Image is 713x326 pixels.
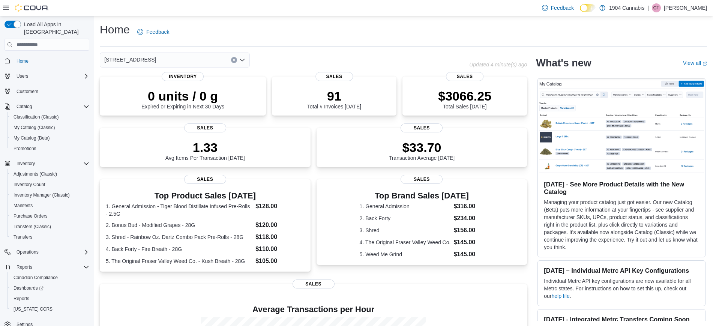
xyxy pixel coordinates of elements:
dt: 4. The Original Fraser Valley Weed Co. [360,239,451,246]
button: Inventory Count [8,179,92,190]
a: Manifests [11,201,36,210]
span: My Catalog (Classic) [11,123,89,132]
button: My Catalog (Beta) [8,133,92,143]
span: Inventory [14,159,89,168]
button: Promotions [8,143,92,154]
p: $33.70 [389,140,455,155]
a: Canadian Compliance [11,273,61,282]
span: Home [14,56,89,65]
a: Feedback [134,24,172,39]
h1: Home [100,22,130,37]
span: Load All Apps in [GEOGRAPHIC_DATA] [21,21,89,36]
button: Operations [14,248,42,257]
h4: Average Transactions per Hour [106,305,521,314]
span: Sales [184,123,226,132]
h3: Top Product Sales [DATE] [106,191,305,200]
dd: $120.00 [255,221,304,230]
span: Sales [401,175,443,184]
dt: 1. General Admission - Tiger Blood Distillate Infused Pre-Rolls - 2.5G [106,203,252,218]
span: Sales [446,72,483,81]
span: Home [17,58,29,64]
a: Dashboards [11,284,47,293]
a: Promotions [11,144,39,153]
button: Transfers (Classic) [8,221,92,232]
span: Canadian Compliance [14,275,58,281]
span: Inventory Count [11,180,89,189]
span: Sales [293,279,335,288]
span: Operations [14,248,89,257]
dd: $316.00 [453,202,484,211]
a: Reports [11,294,32,303]
dd: $156.00 [453,226,484,235]
span: Sales [401,123,443,132]
span: Users [14,72,89,81]
span: Sales [184,175,226,184]
p: | [647,3,649,12]
button: Inventory [14,159,38,168]
span: Classification (Classic) [14,114,59,120]
button: Catalog [2,101,92,112]
div: Total Sales [DATE] [438,89,491,110]
span: Transfers [11,233,89,242]
p: [PERSON_NAME] [664,3,707,12]
dt: 5. The Original Fraser Valley Weed Co. - Kush Breath - 28G [106,257,252,265]
p: 1904 Cannabis [609,3,644,12]
button: Canadian Compliance [8,272,92,283]
span: Reports [14,296,29,302]
button: Inventory Manager (Classic) [8,190,92,200]
span: Dashboards [11,284,89,293]
button: Customers [2,86,92,97]
span: Promotions [14,146,36,152]
h3: [DATE] - Integrated Metrc Transfers Coming Soon [544,315,699,323]
dt: 3. Shred [360,227,451,234]
a: Classification (Classic) [11,113,62,122]
div: Transaction Average [DATE] [389,140,455,161]
button: Inventory [2,158,92,169]
dd: $145.00 [453,250,484,259]
button: Reports [8,293,92,304]
button: Open list of options [239,57,245,63]
div: Avg Items Per Transaction [DATE] [165,140,245,161]
p: Managing your product catalog just got easier. Our new Catalog (Beta) puts more information at yo... [544,198,699,251]
span: Adjustments (Classic) [14,171,57,177]
div: Expired or Expiring in Next 30 Days [141,89,224,110]
p: Individual Metrc API key configurations are now available for all Metrc states. For instructions ... [544,277,699,300]
h3: [DATE] - See More Product Details with the New Catalog [544,180,699,195]
a: Purchase Orders [11,212,51,221]
span: [STREET_ADDRESS] [104,55,156,64]
div: Cody Tomlinson [652,3,661,12]
span: Catalog [17,104,32,110]
span: [US_STATE] CCRS [14,306,53,312]
span: Operations [17,249,39,255]
dd: $234.00 [453,214,484,223]
p: 91 [307,89,361,104]
span: Users [17,73,28,79]
span: Inventory Manager (Classic) [14,192,70,198]
span: Customers [14,87,89,96]
button: Classification (Classic) [8,112,92,122]
span: Catalog [14,102,89,111]
a: My Catalog (Classic) [11,123,58,132]
button: Clear input [231,57,237,63]
button: Purchase Orders [8,211,92,221]
img: Cova [15,4,49,12]
span: Classification (Classic) [11,113,89,122]
a: Adjustments (Classic) [11,170,60,179]
span: Dashboards [14,285,44,291]
span: Purchase Orders [11,212,89,221]
button: Manifests [8,200,92,211]
button: Transfers [8,232,92,242]
dd: $118.00 [255,233,304,242]
svg: External link [702,62,707,66]
a: Transfers [11,233,35,242]
dt: 5. Weed Me Grind [360,251,451,258]
button: Adjustments (Classic) [8,169,92,179]
span: Purchase Orders [14,213,48,219]
span: Manifests [14,203,33,209]
button: Users [14,72,31,81]
span: Promotions [11,144,89,153]
a: [US_STATE] CCRS [11,305,56,314]
a: Inventory Manager (Classic) [11,191,73,200]
span: Reports [14,263,89,272]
